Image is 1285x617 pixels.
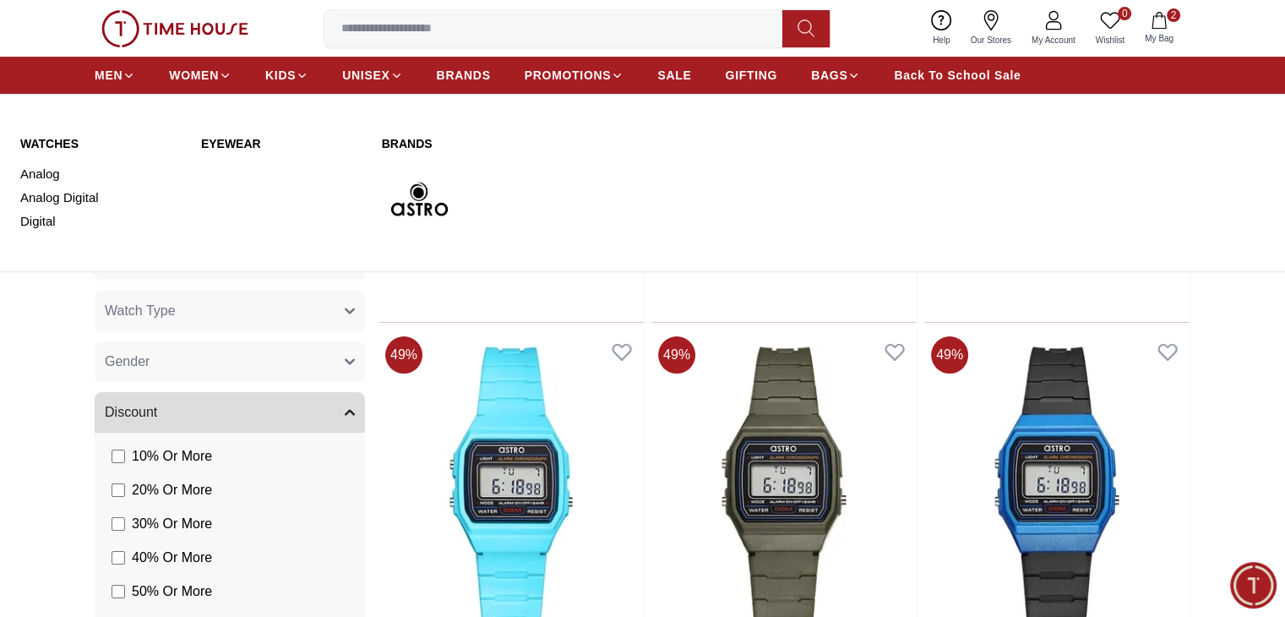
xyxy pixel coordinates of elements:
span: KIDS [265,67,296,84]
span: SALE [657,67,691,84]
em: Blush [96,259,112,276]
a: Eyewear [201,135,362,152]
a: Digital [20,210,181,233]
span: 30 % Or More [132,514,212,534]
span: 49 % [931,336,968,374]
input: 20% Or More [112,483,125,497]
input: 30% Or More [112,517,125,531]
span: 49 % [385,336,422,374]
span: Hey there! Need help finding the perfect watch? I'm here if you have any questions or need a quic... [29,261,253,339]
a: KIDS [265,60,308,90]
a: PROMOTIONS [525,60,624,90]
input: 50% Or More [112,585,125,598]
button: 2My Bag [1135,8,1184,48]
span: My Bag [1138,32,1180,45]
span: 11:26 AM [225,332,269,343]
img: Astro [382,162,457,238]
span: Wishlist [1089,34,1131,46]
a: GIFTING [725,60,777,90]
a: BRANDS [437,60,491,90]
span: UNISEX [342,67,389,84]
span: PROMOTIONS [525,67,612,84]
img: Profile picture of Time House Support [52,15,80,44]
div: Chat Widget [1230,562,1277,609]
span: Help [926,34,957,46]
a: Analog Digital [20,186,181,210]
span: WOMEN [169,67,219,84]
span: 40 % Or More [132,548,212,568]
a: WATCHES [20,135,181,152]
span: 49 % [658,336,695,374]
span: Back To School Sale [894,67,1021,84]
span: Discount [105,402,157,423]
div: Time House Support [90,22,282,38]
span: BRANDS [437,67,491,84]
img: ... [101,10,248,47]
a: Back To School Sale [894,60,1021,90]
span: GIFTING [725,67,777,84]
div: Time House Support [17,227,334,244]
input: 10% Or More [112,450,125,463]
span: Watch Type [105,301,176,321]
a: Our Stores [961,7,1021,50]
a: Brands [382,135,723,152]
input: 40% Or More [112,551,125,565]
a: SALE [657,60,691,90]
em: Back [13,13,46,46]
a: MEN [95,60,135,90]
textarea: We are here to help you [4,368,334,452]
button: Discount [95,392,365,433]
a: Analog [20,162,181,186]
button: Gender [95,341,365,382]
a: BAGS [811,60,860,90]
span: 0 [1118,7,1131,20]
button: Watch Type [95,291,365,331]
a: UNISEX [342,60,402,90]
span: 20 % Or More [132,480,212,500]
span: 50 % Or More [132,582,212,602]
span: BAGS [811,67,847,84]
span: 10 % Or More [132,446,212,467]
span: Gender [105,352,150,372]
span: MEN [95,67,123,84]
a: 0Wishlist [1086,7,1135,50]
span: 2 [1167,8,1180,22]
span: My Account [1025,34,1082,46]
span: Our Stores [964,34,1018,46]
a: Help [923,7,961,50]
a: WOMEN [169,60,231,90]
